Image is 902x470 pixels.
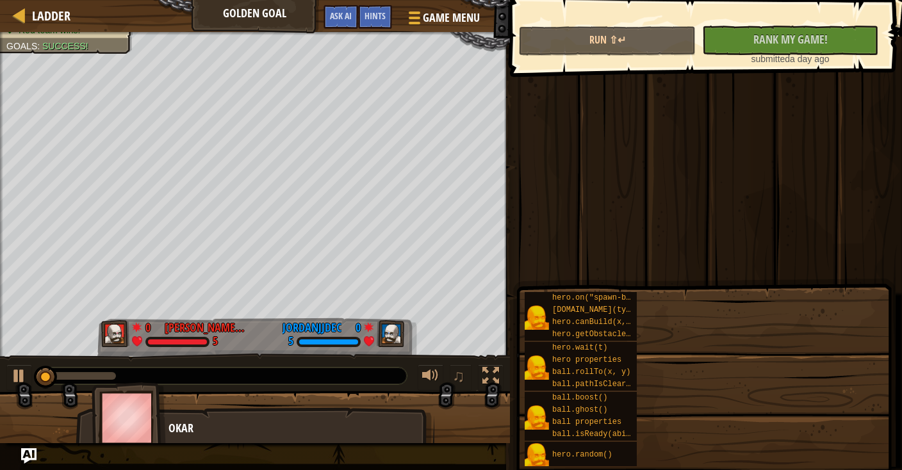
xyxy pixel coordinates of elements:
[552,355,621,364] span: hero properties
[753,31,828,47] span: Rank My Game!
[702,26,878,55] button: Rank My Game!
[6,364,32,391] button: Ctrl + P: Play
[552,430,649,439] span: ball.isReady(ability)
[552,330,663,339] span: hero.getObstacleAt(x, y)
[525,405,549,430] img: portrait.png
[552,293,663,302] span: hero.on("spawn-ball", f)
[450,364,471,391] button: ♫
[552,305,668,314] span: [DOMAIN_NAME](type, x, y)
[37,41,42,51] span: :
[32,7,70,24] span: Ladder
[26,7,70,24] a: Ladder
[377,320,405,347] img: thang_avatar_frame.png
[478,364,504,391] button: Toggle fullscreen
[519,26,695,56] button: Run ⇧↵
[324,5,358,29] button: Ask AI
[452,366,465,385] span: ♫
[165,320,248,336] div: [PERSON_NAME] m
[213,336,218,348] div: 5
[525,305,549,330] img: portrait.png
[168,420,422,437] div: Okar
[423,10,480,26] span: Game Menu
[348,320,361,331] div: 0
[552,393,607,402] span: ball.boost()
[751,54,790,64] span: submitted
[525,443,549,467] img: portrait.png
[6,41,37,51] span: Goals
[552,450,612,459] span: hero.random()
[145,320,158,331] div: 0
[365,10,386,22] span: Hints
[552,368,630,377] span: ball.rollTo(x, y)
[42,41,88,51] span: Success!
[525,355,549,380] img: portrait.png
[552,343,607,352] span: hero.wait(t)
[709,53,872,65] div: a day ago
[552,380,653,389] span: ball.pathIsClear(x, y)
[398,5,488,35] button: Game Menu
[418,364,443,391] button: Adjust volume
[552,318,640,327] span: hero.canBuild(x, y)
[92,382,166,453] img: thang_avatar_frame.png
[283,320,341,336] div: JordanJJDec
[552,405,607,414] span: ball.ghost()
[101,320,129,347] img: thang_avatar_frame.png
[330,10,352,22] span: Ask AI
[21,448,37,464] button: Ask AI
[552,417,621,426] span: ball properties
[288,336,293,348] div: 5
